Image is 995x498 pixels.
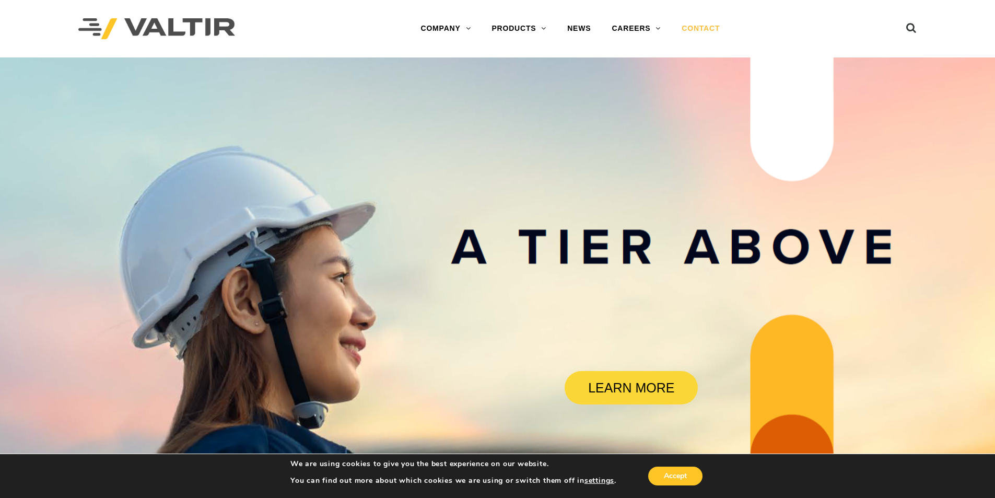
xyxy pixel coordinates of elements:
button: settings [584,476,614,485]
a: PRODUCTS [481,18,557,39]
p: You can find out more about which cookies we are using or switch them off in . [290,476,616,485]
a: NEWS [557,18,601,39]
button: Accept [648,467,703,485]
a: LEARN MORE [565,371,698,404]
a: CONTACT [671,18,730,39]
a: CAREERS [601,18,671,39]
p: We are using cookies to give you the best experience on our website. [290,459,616,469]
img: Valtir [78,18,235,40]
a: COMPANY [410,18,481,39]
